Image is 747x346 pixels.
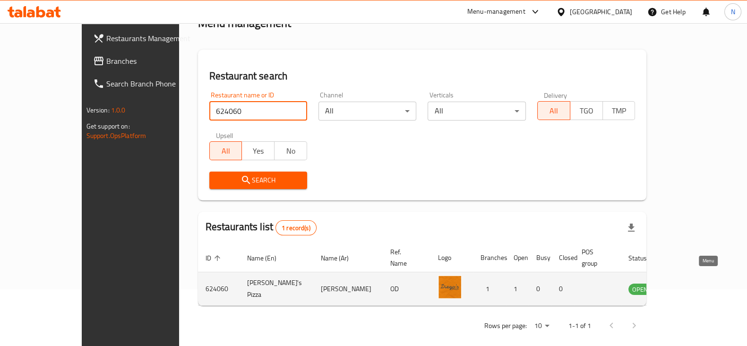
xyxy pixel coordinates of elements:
th: Busy [529,243,551,272]
td: 1 [473,272,506,306]
span: Restaurants Management [106,33,199,44]
span: Status [628,252,659,264]
td: [PERSON_NAME] [313,272,383,306]
h2: Restaurants list [206,220,317,235]
span: Yes [246,144,271,158]
span: TGO [574,104,599,118]
span: All [541,104,567,118]
span: TMP [607,104,632,118]
span: Ref. Name [390,246,419,269]
span: POS group [582,246,610,269]
span: 1.0.0 [111,104,126,116]
th: Closed [551,243,574,272]
a: Search Branch Phone [86,72,206,95]
span: All [214,144,239,158]
span: Search Branch Phone [106,78,199,89]
div: Total records count [275,220,317,235]
td: 624060 [198,272,240,306]
button: All [537,101,570,120]
div: Export file [620,216,643,239]
button: Search [209,172,307,189]
button: Yes [241,141,275,160]
p: 1-1 of 1 [568,320,591,332]
table: enhanced table [198,243,703,306]
td: 0 [551,272,574,306]
button: No [274,141,307,160]
span: N [730,7,735,17]
th: Logo [430,243,473,272]
p: Rows per page: [484,320,526,332]
h2: Restaurant search [209,69,635,83]
button: All [209,141,242,160]
div: All [318,102,416,121]
input: Search for restaurant name or ID.. [209,102,307,121]
label: Delivery [544,92,567,98]
td: [PERSON_NAME]'s Pizza [240,272,313,306]
button: TMP [602,101,635,120]
button: TGO [570,101,603,120]
div: [GEOGRAPHIC_DATA] [570,7,632,17]
span: Name (En) [247,252,289,264]
td: 1 [506,272,529,306]
a: Restaurants Management [86,27,206,50]
span: Get support on: [86,120,130,132]
span: Branches [106,55,199,67]
div: Rows per page: [530,319,553,333]
div: Menu-management [467,6,525,17]
span: ID [206,252,223,264]
label: Upsell [216,132,233,138]
span: 1 record(s) [276,224,316,233]
span: OPEN [628,284,652,295]
img: Diego's Pizza [438,275,462,299]
a: Support.OpsPlatform [86,130,146,142]
td: 0 [529,272,551,306]
div: All [428,102,525,121]
h2: Menu management [198,16,291,31]
a: Branches [86,50,206,72]
span: Name (Ar) [321,252,361,264]
th: Open [506,243,529,272]
span: No [278,144,303,158]
span: Search [217,174,300,186]
td: OD [383,272,430,306]
span: Version: [86,104,110,116]
th: Branches [473,243,506,272]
